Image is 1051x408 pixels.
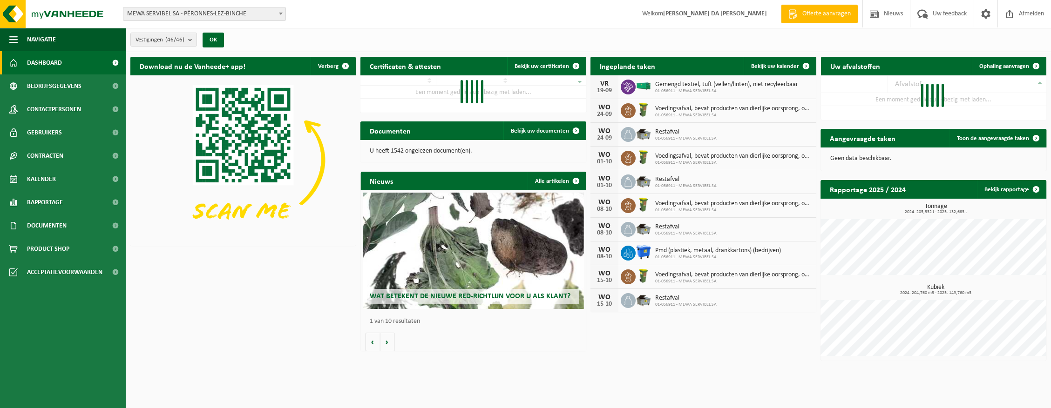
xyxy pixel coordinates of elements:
[360,86,586,99] td: Een moment geduld aub - bezig met laden...
[370,293,570,300] span: Wat betekent de nieuwe RED-richtlijn voor u als klant?
[365,333,380,351] button: Vorige
[380,333,394,351] button: Volgende
[311,57,355,75] button: Verberg
[655,295,717,302] span: Restafval
[977,180,1045,199] a: Bekijk rapportage
[655,113,811,118] span: 01-056911 - MEWA SERVIBEL SA
[27,98,81,121] span: Contactpersonen
[511,128,569,134] span: Bekijk uw documenten
[27,167,56,191] span: Kalender
[503,121,585,140] a: Bekijk uw documenten
[830,155,1037,162] p: Geen data beschikbaar.
[636,173,651,189] img: WB-5000-GAL-GY-01
[655,89,798,94] span: 01-056911 - MEWA SERVIBEL SA
[636,268,651,284] img: WB-0060-HPE-GN-50
[595,135,614,141] div: 24-09
[595,294,614,301] div: WO
[507,57,585,75] a: Bekijk uw certificaten
[949,129,1045,147] a: Toon de aangevraagde taken
[595,175,614,182] div: WO
[636,292,651,308] img: WB-5000-GAL-GY-01
[636,82,651,90] img: HK-XR-30-GN-00
[595,206,614,213] div: 08-10
[979,63,1029,69] span: Ophaling aanvragen
[360,121,420,140] h2: Documenten
[123,7,285,20] span: MEWA SERVIBEL SA - PÉRONNES-LEZ-BINCHE
[636,126,651,141] img: WB-5000-GAL-GY-01
[595,87,614,94] div: 19-09
[130,75,356,244] img: Download de VHEPlus App
[360,57,450,75] h2: Certificaten & attesten
[370,318,581,325] p: 1 van 10 resultaten
[595,270,614,277] div: WO
[655,136,717,142] span: 01-056911 - MEWA SERVIBEL SA
[27,214,67,237] span: Documenten
[826,210,1046,214] span: 2024: 205,332 t - 2025: 132,683 t
[27,191,63,214] span: Rapportage
[655,255,781,261] span: 01-056911 - MEWA SERVIBEL SA
[595,301,614,308] div: 15-10
[821,180,915,198] h2: Rapportage 2025 / 2024
[318,63,339,69] span: Verberg
[636,221,651,236] img: WB-5000-GAL-GY-01
[528,172,585,190] a: Alle artikelen
[590,57,665,75] h2: Ingeplande taken
[595,246,614,254] div: WO
[751,63,799,69] span: Bekijk uw kalender
[130,57,255,75] h2: Download nu de Vanheede+ app!
[123,7,286,21] span: MEWA SERVIBEL SA - PÉRONNES-LEZ-BINCHE
[595,127,614,135] div: WO
[655,302,717,308] span: 01-056911 - MEWA SERVIBEL SA
[363,193,584,309] a: Wat betekent de nieuwe RED-richtlijn voor u als klant?
[821,57,889,75] h2: Uw afvalstoffen
[595,199,614,206] div: WO
[800,9,853,19] span: Offerte aanvragen
[655,160,811,166] span: 01-056911 - MEWA SERVIBEL SA
[27,237,69,261] span: Product Shop
[636,197,651,213] img: WB-0060-HPE-GN-50
[360,172,402,190] h2: Nieuws
[595,151,614,159] div: WO
[655,81,798,89] span: Gemengd textiel, tuft (vellen/linten), niet recyleerbaar
[655,231,717,237] span: 01-056911 - MEWA SERVIBEL SA
[595,80,614,87] div: VR
[27,144,63,167] span: Contracten
[595,254,614,260] div: 08-10
[655,207,811,213] span: 01-056911 - MEWA SERVIBEL SA
[595,230,614,236] div: 08-10
[826,291,1046,295] span: 2024: 204,760 m3 - 2025: 149,760 m3
[972,57,1045,75] a: Ophaling aanvragen
[27,261,102,284] span: Acceptatievoorwaarden
[595,182,614,189] div: 01-10
[595,222,614,230] div: WO
[595,159,614,165] div: 01-10
[663,10,767,17] strong: [PERSON_NAME] DA [PERSON_NAME]
[821,93,1046,106] td: Een moment geduld aub - bezig met laden...
[636,102,651,118] img: WB-0060-HPE-GN-50
[655,271,811,279] span: Voedingsafval, bevat producten van dierlijke oorsprong, onverpakt, categorie 3
[165,37,184,43] count: (46/46)
[595,111,614,118] div: 24-09
[636,244,651,260] img: WB-1100-HPE-BE-01
[655,247,781,255] span: Pmd (plastiek, metaal, drankkartons) (bedrijven)
[370,148,576,154] p: U heeft 1542 ongelezen document(en).
[655,200,811,207] span: Voedingsafval, bevat producten van dierlijke oorsprong, onverpakt, categorie 3
[655,153,811,160] span: Voedingsafval, bevat producten van dierlijke oorsprong, onverpakt, categorie 3
[781,5,858,23] a: Offerte aanvragen
[595,104,614,111] div: WO
[27,74,81,98] span: Bedrijfsgegevens
[27,28,56,51] span: Navigatie
[655,105,811,113] span: Voedingsafval, bevat producten van dierlijke oorsprong, onverpakt, categorie 3
[655,176,717,184] span: Restafval
[826,284,1046,295] h3: Kubiek
[27,121,62,144] span: Gebruikers
[136,33,184,47] span: Vestigingen
[130,33,197,47] button: Vestigingen(46/46)
[655,224,717,231] span: Restafval
[957,135,1029,141] span: Toon de aangevraagde taken
[655,184,717,189] span: 01-056911 - MEWA SERVIBEL SA
[636,149,651,165] img: WB-0060-HPE-GN-50
[595,277,614,284] div: 15-10
[655,279,811,284] span: 01-056911 - MEWA SERVIBEL SA
[27,51,62,74] span: Dashboard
